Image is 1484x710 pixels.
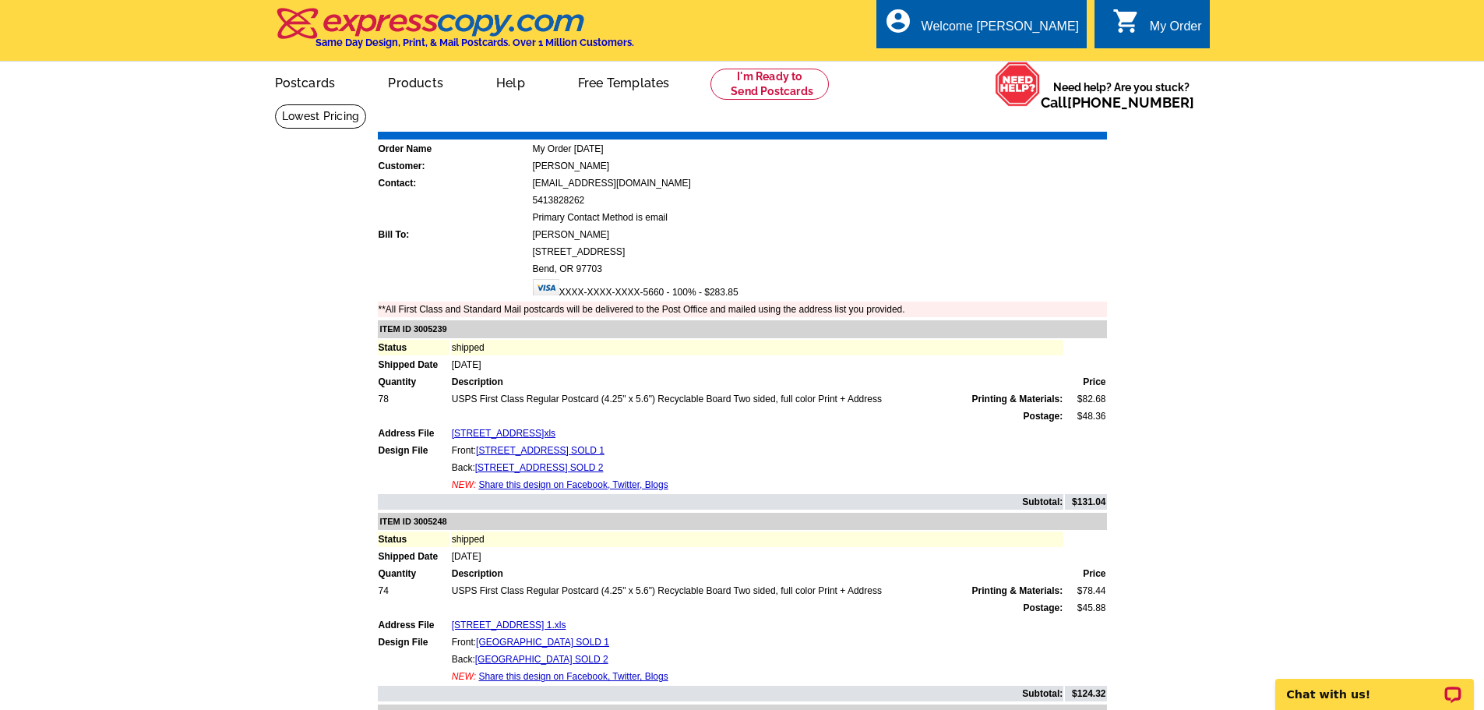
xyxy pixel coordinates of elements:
td: $45.88 [1065,600,1106,616]
td: Front: [451,634,1064,650]
td: Shipped Date [378,549,449,564]
td: Primary Contact Method is email [532,210,1107,225]
td: $124.32 [1065,686,1106,701]
td: Status [378,532,449,547]
td: Back: [451,460,1064,475]
a: [STREET_ADDRESS] 1.xls [452,620,566,631]
td: Customer: [378,158,531,174]
td: $78.44 [1065,583,1106,599]
a: [GEOGRAPHIC_DATA] SOLD 2 [475,654,608,665]
td: Contact: [378,175,531,191]
td: Design File [378,443,449,458]
img: help [995,62,1041,107]
td: Price [1065,566,1106,581]
td: 78 [378,391,449,407]
img: visa.gif [533,279,559,295]
td: Description [451,566,1064,581]
td: ITEM ID 3005239 [378,320,1107,338]
td: [PERSON_NAME] [532,158,1107,174]
td: [DATE] [451,357,1064,373]
td: Front: [451,443,1064,458]
td: XXXX-XXXX-XXXX-5660 - 100% - $283.85 [532,278,1107,300]
td: Design File [378,634,449,650]
a: [STREET_ADDRESS]xls [452,428,555,439]
td: $82.68 [1065,391,1106,407]
td: 5413828262 [532,193,1107,208]
a: Free Templates [553,63,695,100]
h4: Same Day Design, Print, & Mail Postcards. Over 1 Million Customers. [315,37,634,48]
td: shipped [451,532,1064,547]
td: Quantity [378,374,449,390]
td: Quantity [378,566,449,581]
td: Description [451,374,1064,390]
strong: Postage: [1024,411,1063,422]
td: Status [378,340,449,355]
a: Help [471,63,550,100]
td: Bill To: [378,227,531,242]
a: [PHONE_NUMBER] [1067,94,1194,111]
td: Bend, OR 97703 [532,261,1107,277]
iframe: LiveChat chat widget [1265,661,1484,710]
span: Call [1041,94,1194,111]
span: NEW: [452,671,476,682]
td: USPS First Class Regular Postcard (4.25" x 5.6") Recyclable Board Two sided, full color Print + A... [451,583,1064,599]
td: Subtotal: [378,686,1064,701]
td: USPS First Class Regular Postcard (4.25" x 5.6") Recyclable Board Two sided, full color Print + A... [451,391,1064,407]
a: Postcards [250,63,361,100]
td: Shipped Date [378,357,449,373]
td: [DATE] [451,549,1064,564]
td: $131.04 [1065,494,1106,510]
a: Products [363,63,468,100]
a: Same Day Design, Print, & Mail Postcards. Over 1 Million Customers. [275,19,634,48]
td: Address File [378,426,449,441]
td: ITEM ID 3005248 [378,513,1107,531]
td: [PERSON_NAME] [532,227,1107,242]
td: $48.36 [1065,408,1106,424]
td: Subtotal: [378,494,1064,510]
a: Share this design on Facebook, Twitter, Blogs [478,479,668,490]
td: 74 [378,583,449,599]
span: Printing & Materials: [972,392,1063,406]
a: [STREET_ADDRESS] SOLD 2 [475,462,604,473]
span: Printing & Materials: [972,584,1063,598]
td: Order Name [378,141,531,157]
strong: Postage: [1024,602,1063,613]
td: My Order [DATE] [532,141,1107,157]
span: Need help? Are you stuck? [1041,79,1202,111]
td: Address File [378,617,449,633]
i: account_circle [884,7,912,35]
td: [EMAIL_ADDRESS][DOMAIN_NAME] [532,175,1107,191]
i: shopping_cart [1112,7,1140,35]
td: shipped [451,340,1064,355]
td: Price [1065,374,1106,390]
a: shopping_cart My Order [1112,17,1202,37]
td: **All First Class and Standard Mail postcards will be delivered to the Post Office and mailed usi... [378,302,1107,317]
span: NEW: [452,479,476,490]
td: Back: [451,652,1064,667]
div: My Order [1150,19,1202,41]
a: [GEOGRAPHIC_DATA] SOLD 1 [476,637,609,648]
a: [STREET_ADDRESS] SOLD 1 [476,445,605,456]
td: [STREET_ADDRESS] [532,244,1107,260]
div: Welcome [PERSON_NAME] [922,19,1079,41]
a: Share this design on Facebook, Twitter, Blogs [478,671,668,682]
